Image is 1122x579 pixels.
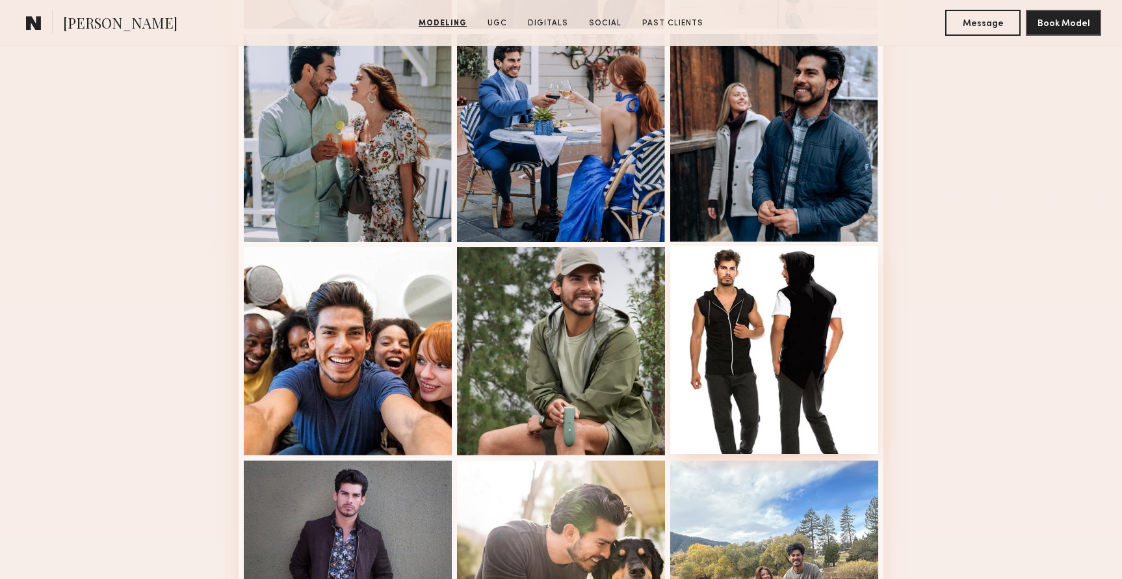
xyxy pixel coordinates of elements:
a: Past Clients [637,18,709,29]
a: Digitals [523,18,573,29]
a: Modeling [413,18,472,29]
a: UGC [482,18,512,29]
span: [PERSON_NAME] [63,13,177,36]
a: Book Model [1026,17,1101,28]
button: Message [945,10,1021,36]
a: Social [584,18,627,29]
button: Book Model [1026,10,1101,36]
